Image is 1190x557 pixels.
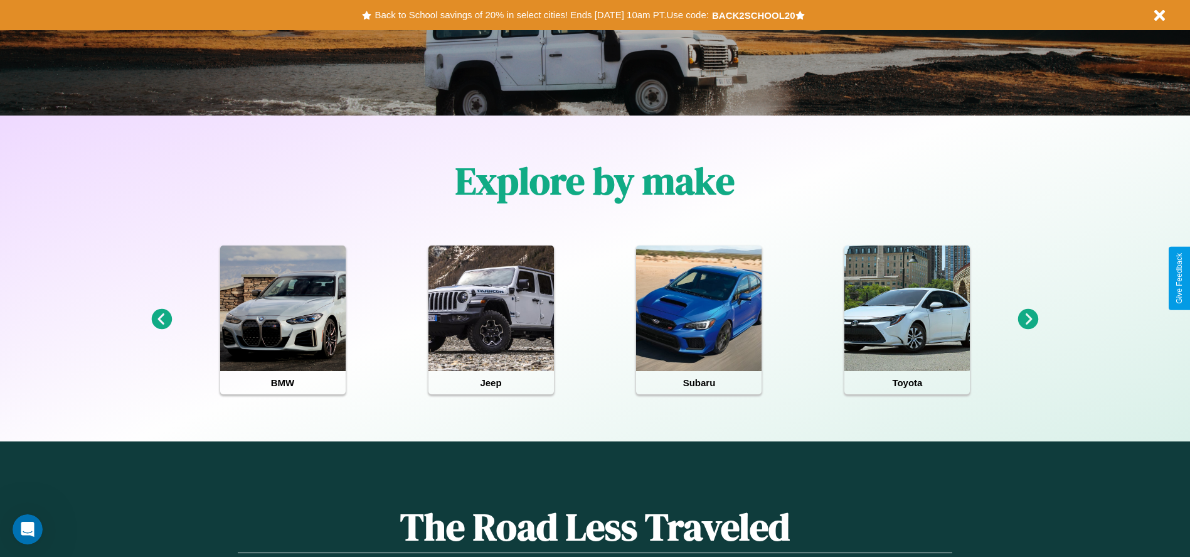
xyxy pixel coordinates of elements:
[844,371,970,394] h4: Toyota
[220,371,346,394] h4: BMW
[13,514,43,544] iframe: Intercom live chat
[1175,253,1184,304] div: Give Feedback
[428,371,554,394] h4: Jeep
[712,10,795,21] b: BACK2SCHOOL20
[238,501,952,553] h1: The Road Less Traveled
[371,6,711,24] button: Back to School savings of 20% in select cities! Ends [DATE] 10am PT.Use code:
[636,371,762,394] h4: Subaru
[455,155,735,207] h1: Explore by make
